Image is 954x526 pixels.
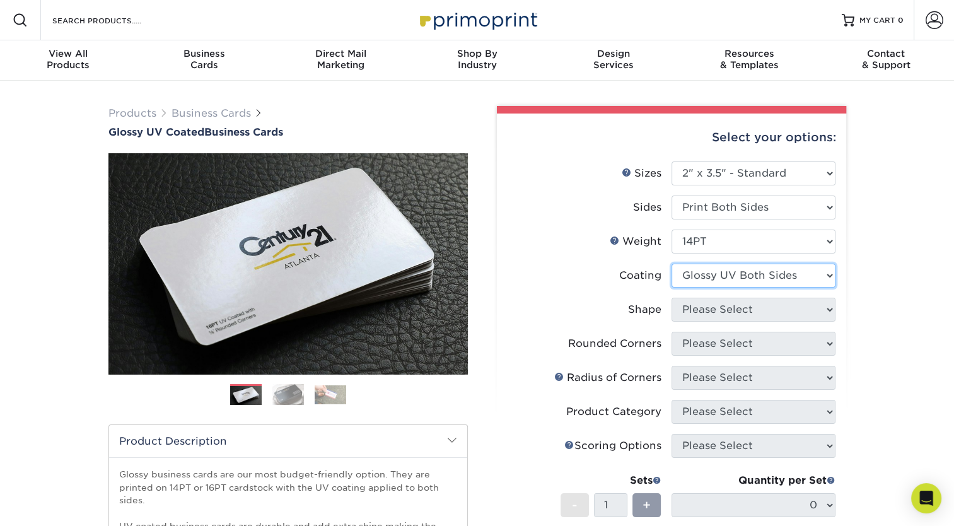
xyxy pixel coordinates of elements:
[859,15,895,26] span: MY CART
[545,48,682,59] span: Design
[108,84,468,443] img: Glossy UV Coated 01
[108,126,468,138] a: Glossy UV CoatedBusiness Cards
[911,483,941,513] div: Open Intercom Messenger
[643,496,651,515] span: +
[566,404,661,419] div: Product Category
[272,40,409,81] a: Direct MailMarketing
[572,496,578,515] span: -
[136,40,272,81] a: BusinessCards
[633,200,661,215] div: Sides
[172,107,251,119] a: Business Cards
[568,336,661,351] div: Rounded Corners
[315,385,346,404] img: Business Cards 03
[230,380,262,411] img: Business Cards 01
[108,126,204,138] span: Glossy UV Coated
[272,384,304,406] img: Business Cards 02
[561,473,661,488] div: Sets
[136,48,272,71] div: Cards
[108,126,468,138] h1: Business Cards
[564,438,661,453] div: Scoring Options
[414,6,540,33] img: Primoprint
[409,48,545,59] span: Shop By
[898,16,904,25] span: 0
[51,13,174,28] input: SEARCH PRODUCTS.....
[672,473,835,488] div: Quantity per Set
[818,40,954,81] a: Contact& Support
[682,40,818,81] a: Resources& Templates
[818,48,954,71] div: & Support
[507,114,836,161] div: Select your options:
[108,107,156,119] a: Products
[136,48,272,59] span: Business
[545,48,682,71] div: Services
[619,268,661,283] div: Coating
[272,48,409,59] span: Direct Mail
[554,370,661,385] div: Radius of Corners
[818,48,954,59] span: Contact
[409,48,545,71] div: Industry
[628,302,661,317] div: Shape
[545,40,682,81] a: DesignServices
[272,48,409,71] div: Marketing
[682,48,818,59] span: Resources
[109,425,467,457] h2: Product Description
[622,166,661,181] div: Sizes
[682,48,818,71] div: & Templates
[409,40,545,81] a: Shop ByIndustry
[610,234,661,249] div: Weight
